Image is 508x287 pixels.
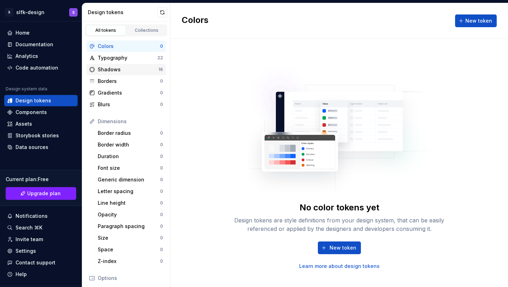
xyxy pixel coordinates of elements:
[329,244,356,251] span: New token
[98,89,160,96] div: Gradients
[16,41,53,48] div: Documentation
[157,55,163,61] div: 22
[160,247,163,252] div: 0
[98,141,160,148] div: Border width
[98,188,160,195] div: Letter spacing
[27,190,61,197] span: Upgrade plan
[16,247,36,255] div: Settings
[4,222,78,233] button: Search ⌘K
[98,211,160,218] div: Opacity
[300,202,379,213] div: No color tokens yet
[95,221,166,232] a: Paragraph spacing0
[98,246,160,253] div: Space
[98,176,160,183] div: Generic dimension
[86,76,166,87] a: Borders0
[160,130,163,136] div: 0
[160,142,163,148] div: 0
[4,210,78,222] button: Notifications
[95,197,166,209] a: Line height0
[95,244,166,255] a: Space0
[98,223,160,230] div: Paragraph spacing
[95,151,166,162] a: Duration0
[160,212,163,217] div: 0
[98,199,160,207] div: Line height
[160,102,163,107] div: 0
[16,109,47,116] div: Components
[4,269,78,280] button: Help
[160,235,163,241] div: 0
[98,66,158,73] div: Shadows
[160,223,163,229] div: 0
[86,52,166,64] a: Typography22
[16,53,38,60] div: Analytics
[160,189,163,194] div: 0
[160,78,163,84] div: 0
[4,130,78,141] a: Storybook stories
[98,130,160,137] div: Border radius
[98,165,160,172] div: Font size
[160,258,163,264] div: 0
[4,39,78,50] a: Documentation
[86,41,166,52] a: Colors0
[226,216,452,233] div: Design tokens are style definitions from your design system, that can be easily referenced or app...
[95,174,166,185] a: Generic dimension0
[95,209,166,220] a: Opacity0
[95,162,166,174] a: Font size0
[98,153,160,160] div: Duration
[6,176,76,183] div: Current plan : Free
[16,64,58,71] div: Code automation
[72,10,75,15] div: S
[160,177,163,183] div: 0
[160,90,163,96] div: 0
[95,186,166,197] a: Letter spacing0
[16,259,55,266] div: Contact support
[455,14,497,27] button: New token
[86,64,166,75] a: Shadows16
[95,127,166,139] a: Border radius0
[88,9,157,16] div: Design tokens
[299,263,380,270] a: Learn more about design tokens
[4,62,78,73] a: Code automation
[160,43,163,49] div: 0
[98,43,160,50] div: Colors
[98,275,163,282] div: Options
[16,224,42,231] div: Search ⌘K
[95,256,166,267] a: Z-index0
[4,27,78,38] a: Home
[16,213,48,220] div: Notifications
[86,99,166,110] a: Blurs0
[16,144,48,151] div: Data sources
[16,271,27,278] div: Help
[160,154,163,159] div: 0
[4,50,78,62] a: Analytics
[98,234,160,241] div: Size
[98,78,160,85] div: Borders
[98,101,160,108] div: Blurs
[16,29,30,36] div: Home
[5,8,13,17] div: S
[4,234,78,245] a: Invite team
[4,257,78,268] button: Contact support
[6,86,47,92] div: Design system data
[16,236,43,243] div: Invite team
[160,165,163,171] div: 0
[318,241,361,254] button: New token
[158,67,163,72] div: 16
[4,118,78,130] a: Assets
[4,107,78,118] a: Components
[86,87,166,98] a: Gradients0
[16,97,51,104] div: Design tokens
[98,258,160,265] div: Z-index
[182,14,208,27] h2: Colors
[4,142,78,153] a: Data sources
[16,120,32,127] div: Assets
[465,17,492,24] span: New token
[95,139,166,150] a: Border width0
[16,132,59,139] div: Storybook stories
[16,9,44,16] div: slfk-design
[88,28,123,33] div: All tokens
[6,187,76,200] a: Upgrade plan
[98,54,157,61] div: Typography
[160,200,163,206] div: 0
[4,95,78,106] a: Design tokens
